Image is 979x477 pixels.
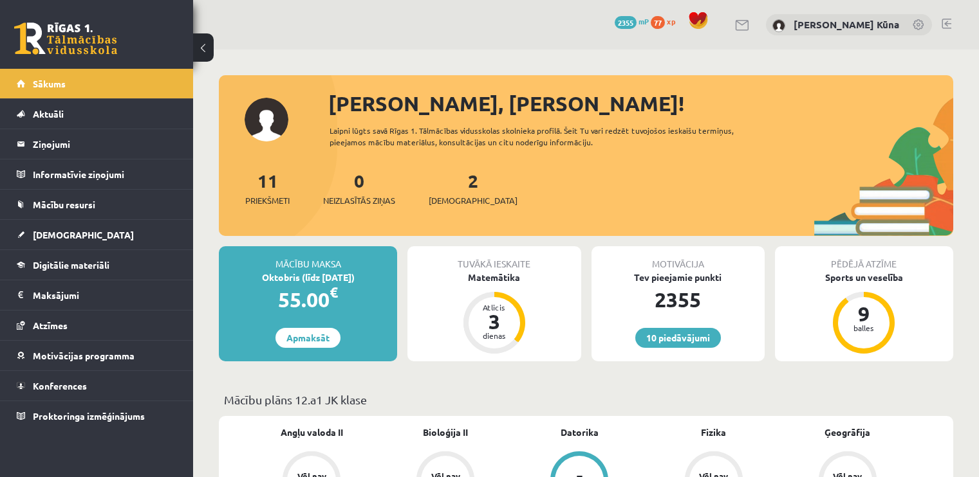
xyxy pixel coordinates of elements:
div: Atlicis [475,303,514,311]
a: 77 xp [651,16,682,26]
div: 3 [475,311,514,332]
span: € [330,283,338,301]
span: Motivācijas programma [33,350,135,361]
a: Angļu valoda II [281,426,343,439]
span: [DEMOGRAPHIC_DATA] [33,229,134,240]
a: Mācību resursi [17,190,177,219]
a: Digitālie materiāli [17,250,177,280]
span: Aktuāli [33,108,64,120]
a: Konferences [17,371,177,401]
a: Sports un veselība 9 balles [775,271,953,355]
a: Matemātika Atlicis 3 dienas [407,271,581,355]
a: [DEMOGRAPHIC_DATA] [17,220,177,249]
a: [PERSON_NAME] Kūna [794,18,899,31]
div: Sports un veselība [775,271,953,284]
img: Anna Konstance Kūna [772,19,785,32]
div: 55.00 [219,284,397,315]
div: balles [844,324,883,332]
span: Atzīmes [33,319,68,331]
a: 10 piedāvājumi [635,328,721,348]
p: Mācību plāns 12.a1 JK klase [224,391,948,408]
div: 9 [844,303,883,324]
a: Informatīvie ziņojumi [17,159,177,189]
a: 0Neizlasītās ziņas [323,169,395,207]
legend: Informatīvie ziņojumi [33,159,177,189]
span: Mācību resursi [33,199,95,210]
div: Mācību maksa [219,246,397,271]
span: Konferences [33,380,87,392]
span: Priekšmeti [245,194,290,207]
a: Datorika [561,426,599,439]
legend: Ziņojumi [33,129,177,159]
div: 2355 [592,284,765,315]
a: Rīgas 1. Tālmācības vidusskola [14,22,117,55]
span: Neizlasītās ziņas [323,194,395,207]
div: Pēdējā atzīme [775,246,953,271]
span: Sākums [33,78,66,89]
span: xp [667,16,675,26]
span: [DEMOGRAPHIC_DATA] [429,194,517,207]
a: Aktuāli [17,99,177,129]
div: Oktobris (līdz [DATE]) [219,271,397,284]
div: [PERSON_NAME], [PERSON_NAME]! [328,88,953,119]
a: Atzīmes [17,310,177,340]
div: dienas [475,332,514,339]
a: Proktoringa izmēģinājums [17,401,177,431]
a: 11Priekšmeti [245,169,290,207]
span: mP [639,16,649,26]
a: 2[DEMOGRAPHIC_DATA] [429,169,517,207]
a: Sākums [17,69,177,98]
a: 2355 mP [615,16,649,26]
a: Ziņojumi [17,129,177,159]
a: Ģeogrāfija [825,426,870,439]
div: Laipni lūgts savā Rīgas 1. Tālmācības vidusskolas skolnieka profilā. Šeit Tu vari redzēt tuvojošo... [330,125,770,148]
span: 77 [651,16,665,29]
a: Motivācijas programma [17,341,177,370]
a: Fizika [701,426,726,439]
span: 2355 [615,16,637,29]
span: Proktoringa izmēģinājums [33,410,145,422]
div: Tev pieejamie punkti [592,271,765,284]
div: Motivācija [592,246,765,271]
a: Maksājumi [17,280,177,310]
a: Bioloģija II [423,426,468,439]
a: Apmaksāt [275,328,340,348]
span: Digitālie materiāli [33,259,109,271]
div: Matemātika [407,271,581,284]
legend: Maksājumi [33,280,177,310]
div: Tuvākā ieskaite [407,246,581,271]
